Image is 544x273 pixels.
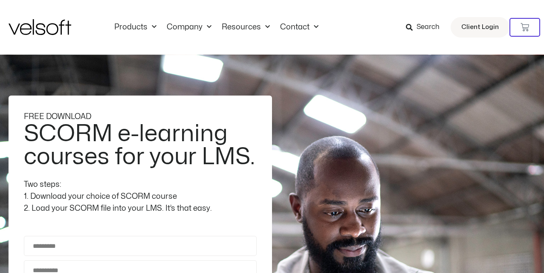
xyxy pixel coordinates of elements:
div: 2. Load your SCORM file into your LMS. It’s that easy. [24,203,257,215]
img: Velsoft Training Materials [9,19,71,35]
a: Search [406,20,446,35]
a: CompanyMenu Toggle [162,23,217,32]
a: ResourcesMenu Toggle [217,23,275,32]
span: Search [417,22,440,33]
div: 1. Download your choice of SCORM course [24,191,257,203]
h2: SCORM e-learning courses for your LMS. [24,122,255,168]
a: ContactMenu Toggle [275,23,324,32]
span: Client Login [461,22,499,33]
a: ProductsMenu Toggle [109,23,162,32]
a: Client Login [451,17,509,38]
nav: Menu [109,23,324,32]
div: FREE DOWNLOAD [24,111,257,123]
div: Two steps: [24,179,257,191]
